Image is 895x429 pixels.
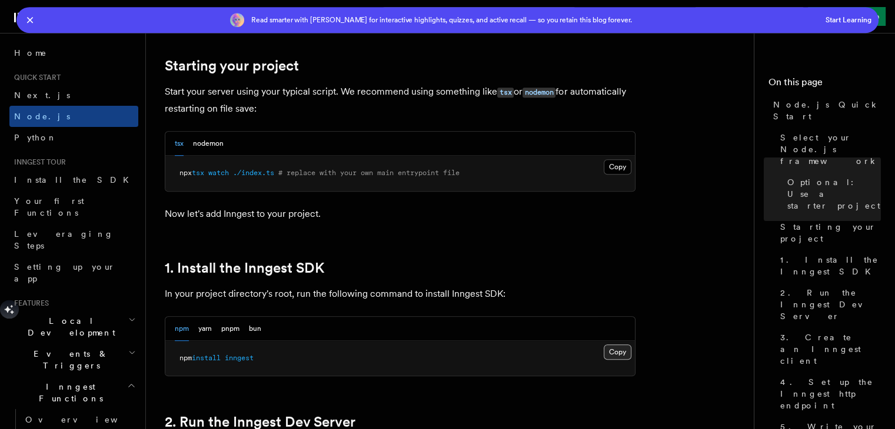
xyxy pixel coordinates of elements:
[225,354,254,362] span: inngest
[9,223,138,256] a: Leveraging Steps
[604,159,631,175] button: Copy
[14,196,84,217] span: Your first Functions
[165,206,636,222] p: Now let's add Inngest to your project.
[175,132,184,156] button: tsx
[14,229,114,250] span: Leveraging Steps
[780,221,881,244] span: Starting your project
[14,112,70,121] span: Node.js
[9,127,138,148] a: Python
[9,256,138,289] a: Setting up your app
[604,344,631,360] button: Copy
[221,317,239,341] button: pnpm
[780,331,881,367] span: 3. Create an Inngest client
[776,216,881,249] a: Starting your project
[165,260,324,276] a: 1. Install the Inngest SDK
[783,172,881,216] a: Optional: Use a starter project
[191,4,268,32] a: Examples
[14,91,70,100] span: Next.js
[9,348,128,371] span: Events & Triggers
[233,169,274,177] span: ./index.ts
[268,4,345,32] a: AgentKit
[9,42,138,63] a: Home
[9,106,138,127] a: Node.js
[773,99,881,122] span: Node.js Quick Start
[9,310,138,343] button: Local Development
[175,317,189,341] button: npm
[780,376,881,411] span: 4. Set up the Inngest http endpoint
[14,262,115,283] span: Setting up your app
[230,13,244,27] img: YGKJsZeRdmH4EmuOOApbyC3zOHFStLlTbnyyk1FCUfVORbAgR49nQWDn9psExeqYkxBImZOoP39rgtQAAA==
[14,175,136,185] span: Install the SDK
[249,317,261,341] button: bun
[179,169,192,177] span: npx
[165,286,636,302] p: In your project directory's root, run the following command to install Inngest SDK:
[776,327,881,371] a: 3. Create an Inngest client
[9,315,128,338] span: Local Development
[208,169,229,177] span: watch
[192,354,221,362] span: install
[9,376,138,409] button: Inngest Functions
[780,287,881,322] span: 2. Run the Inngest Dev Server
[780,254,881,277] span: 1. Install the Inngest SDK
[251,15,632,25] span: Read smarter with [PERSON_NAME] for interactive highlights, quizzes, and active recall — so you r...
[826,15,871,25] button: Start Learning
[9,299,49,308] span: Features
[25,415,147,424] span: Overview
[14,133,57,142] span: Python
[768,94,881,127] a: Node.js Quick Start
[80,4,191,33] a: Documentation
[497,88,514,98] code: tsx
[198,317,212,341] button: yarn
[776,127,881,172] a: Select your Node.js framework
[179,354,192,362] span: npm
[278,169,460,177] span: # replace with your own main entrypoint file
[14,47,47,59] span: Home
[9,343,138,376] button: Events & Triggers
[165,58,299,74] a: Starting your project
[523,86,555,97] a: nodemon
[9,157,66,167] span: Inngest tour
[787,176,881,212] span: Optional: Use a starter project
[9,381,127,404] span: Inngest Functions
[768,75,881,94] h4: On this page
[9,73,61,82] span: Quick start
[776,282,881,327] a: 2. Run the Inngest Dev Server
[165,83,636,117] p: Start your server using your typical script. We recommend using something like or for automatical...
[9,85,138,106] a: Next.js
[9,169,138,190] a: Install the SDK
[497,86,514,97] a: tsx
[523,88,555,98] code: nodemon
[9,190,138,223] a: Your first Functions
[193,132,224,156] button: nodemon
[776,371,881,416] a: 4. Set up the Inngest http endpoint
[780,132,881,167] span: Select your Node.js framework
[776,249,881,282] a: 1. Install the Inngest SDK
[192,169,204,177] span: tsx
